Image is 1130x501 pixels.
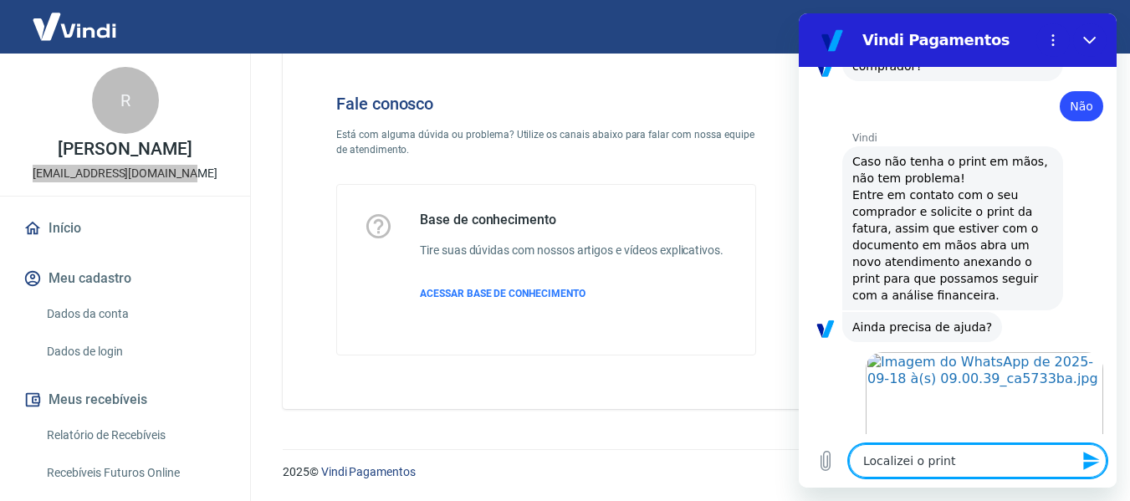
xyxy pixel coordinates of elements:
h4: Fale conosco [336,94,756,114]
h5: Base de conhecimento [420,212,724,228]
img: Fale conosco [796,67,1051,290]
div: R [92,67,159,134]
a: Início [20,210,230,247]
p: 2025 © [283,463,1090,481]
a: ACESSAR BASE DE CONHECIMENTO [420,286,724,301]
a: Dados da conta [40,297,230,331]
a: Dados de login [40,335,230,369]
img: Vindi [20,1,129,52]
a: Recebíveis Futuros Online [40,456,230,490]
button: Meus recebíveis [20,381,230,418]
p: [EMAIL_ADDRESS][DOMAIN_NAME] [33,165,217,182]
button: Meu cadastro [20,260,230,297]
a: Vindi Pagamentos [321,465,416,478]
p: Está com alguma dúvida ou problema? Utilize os canais abaixo para falar com nossa equipe de atend... [336,127,756,157]
h6: Tire suas dúvidas com nossos artigos e vídeos explicativos. [420,242,724,259]
iframe: Janela de mensagens [799,13,1117,488]
a: Relatório de Recebíveis [40,418,230,452]
p: [PERSON_NAME] [58,141,192,158]
button: Sair [1050,12,1110,43]
span: ACESSAR BASE DE CONHECIMENTO [420,288,585,299]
